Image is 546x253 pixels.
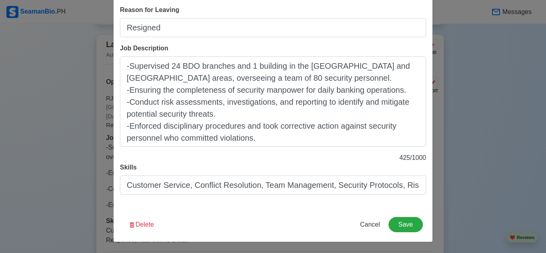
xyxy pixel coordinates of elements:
input: Your reason for leaving... [120,18,426,37]
textarea: -Supervised 24 BDO branches and 1 building in the [GEOGRAPHIC_DATA] and [GEOGRAPHIC_DATA] areas, ... [120,56,426,147]
span: Skills [120,164,137,171]
span: Cancel [360,221,380,228]
button: Delete [123,217,159,232]
label: Job Description [120,44,168,53]
span: Reason for Leaving [120,6,179,13]
p: 425 / 1000 [120,153,426,163]
button: Cancel [355,217,385,232]
button: Save [389,217,423,232]
input: Write your skills here... [120,175,426,195]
